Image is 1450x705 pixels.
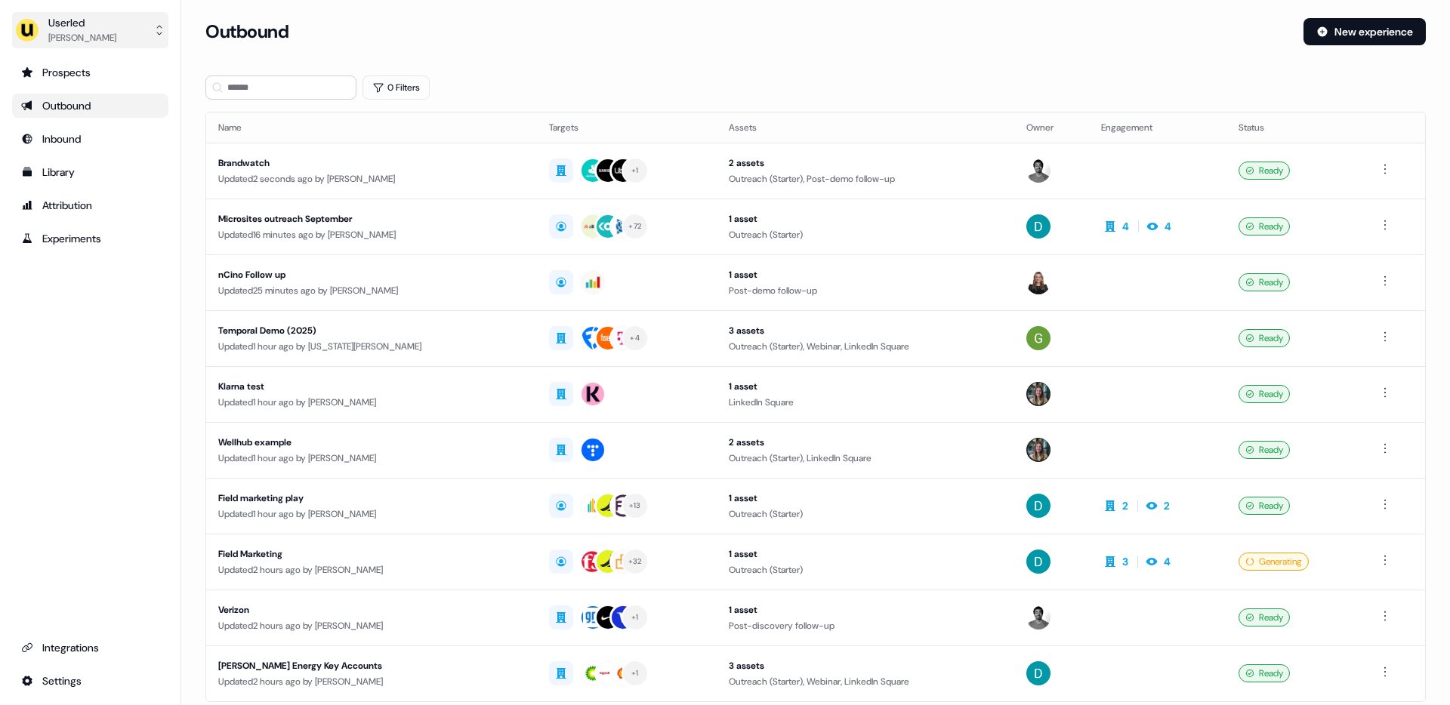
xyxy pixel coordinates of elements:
div: Brandwatch [218,155,525,171]
div: 2 [1164,498,1170,513]
div: Verizon [218,602,525,617]
div: Field Marketing [218,546,525,562]
div: Outreach (Starter) [729,506,1002,522]
div: 1 asset [729,379,1002,394]
div: [PERSON_NAME] [48,30,116,45]
h3: Outbound [205,20,288,43]
div: Klarna test [218,379,525,394]
a: Go to templates [12,160,168,184]
div: Outreach (Starter), LinkedIn Square [729,451,1002,466]
button: New experience [1303,18,1426,45]
div: 1 asset [729,211,1002,226]
div: Ready [1239,217,1290,236]
div: 2 assets [729,155,1002,171]
div: 4 [1165,219,1171,234]
div: Ready [1239,162,1290,180]
div: Wellhub example [218,435,525,450]
div: Field marketing play [218,491,525,506]
div: Temporal Demo (2025) [218,323,525,338]
img: David [1026,494,1050,518]
img: Charlotte [1026,382,1050,406]
th: Name [206,112,537,143]
th: Owner [1014,112,1089,143]
div: Updated 1 hour ago by [PERSON_NAME] [218,395,525,410]
div: + 13 [629,499,641,513]
a: Go to outbound experience [12,94,168,118]
a: Go to prospects [12,60,168,85]
div: + 1 [631,164,639,177]
button: Userled[PERSON_NAME] [12,12,168,48]
div: Ready [1239,441,1290,459]
div: 4 [1122,219,1129,234]
div: Ready [1239,329,1290,347]
img: Georgia [1026,326,1050,350]
th: Status [1226,112,1364,143]
div: Microsites outreach September [218,211,525,226]
div: Updated 16 minutes ago by [PERSON_NAME] [218,227,525,242]
th: Targets [537,112,717,143]
div: + 32 [628,555,642,568]
div: Outreach (Starter) [729,562,1002,577]
div: 3 assets [729,658,1002,673]
div: + 1 [631,667,639,680]
img: David [1026,661,1050,685]
div: 1 asset [729,546,1002,562]
div: Attribution [21,198,159,213]
div: Experiments [21,231,159,246]
a: Go to Inbound [12,127,168,151]
div: Ready [1239,608,1290,626]
div: Updated 1 hour ago by [US_STATE][PERSON_NAME] [218,339,525,354]
a: Go to integrations [12,636,168,660]
div: Outreach (Starter), Post-demo follow-up [729,171,1002,186]
a: Go to experiments [12,226,168,251]
div: 1 asset [729,602,1002,617]
div: Outreach (Starter) [729,227,1002,242]
div: Ready [1239,497,1290,515]
div: Outreach (Starter), Webinar, LinkedIn Square [729,339,1002,354]
div: Ready [1239,385,1290,403]
div: + 4 [630,331,640,345]
a: Go to integrations [12,669,168,693]
th: Assets [717,112,1014,143]
div: Updated 1 hour ago by [PERSON_NAME] [218,506,525,522]
div: 4 [1164,554,1171,569]
div: 1 asset [729,267,1002,282]
div: Integrations [21,640,159,655]
div: Updated 2 hours ago by [PERSON_NAME] [218,674,525,689]
div: + 1 [631,611,639,624]
img: Maz [1026,159,1050,183]
img: David [1026,214,1050,239]
div: LinkedIn Square [729,395,1002,410]
div: Generating [1239,553,1309,571]
div: Ready [1239,273,1290,291]
img: Maz [1026,605,1050,630]
img: David [1026,550,1050,574]
div: Inbound [21,131,159,146]
div: Ready [1239,664,1290,682]
div: Library [21,165,159,180]
div: 1 asset [729,491,1002,506]
div: Updated 25 minutes ago by [PERSON_NAME] [218,283,525,298]
a: Go to attribution [12,193,168,217]
button: 0 Filters [362,75,430,100]
th: Engagement [1089,112,1226,143]
div: [PERSON_NAME] Energy Key Accounts [218,658,525,673]
div: Post-discovery follow-up [729,618,1002,633]
div: Updated 1 hour ago by [PERSON_NAME] [218,451,525,466]
img: Charlotte [1026,438,1050,462]
div: Outreach (Starter), Webinar, LinkedIn Square [729,674,1002,689]
div: Updated 2 hours ago by [PERSON_NAME] [218,562,525,577]
div: 2 assets [729,435,1002,450]
div: 2 [1122,498,1128,513]
div: Outbound [21,98,159,113]
img: Geneviève [1026,270,1050,294]
div: Userled [48,15,116,30]
div: Updated 2 hours ago by [PERSON_NAME] [218,618,525,633]
div: 3 assets [729,323,1002,338]
div: Prospects [21,65,159,80]
div: Settings [21,673,159,688]
div: 3 [1122,554,1128,569]
div: Updated 2 seconds ago by [PERSON_NAME] [218,171,525,186]
div: Post-demo follow-up [729,283,1002,298]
